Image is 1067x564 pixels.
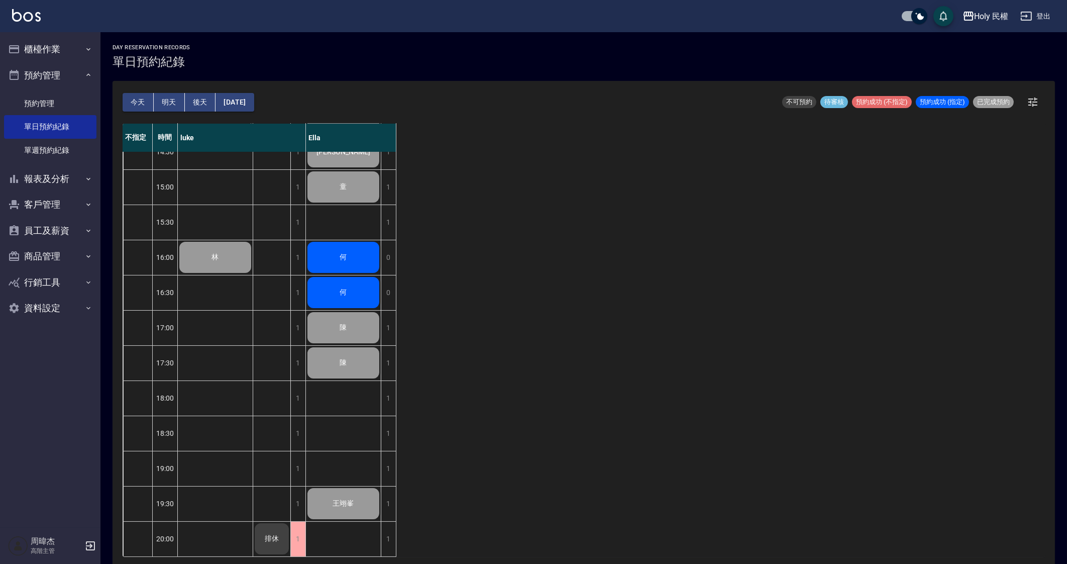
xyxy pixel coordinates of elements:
[12,9,41,22] img: Logo
[381,522,396,556] div: 1
[338,358,349,367] span: 陳
[8,536,28,556] img: Person
[154,93,185,112] button: 明天
[153,486,178,521] div: 19:30
[290,346,305,381] div: 1
[263,534,281,543] span: 排休
[381,311,396,345] div: 1
[4,92,96,115] a: 預約管理
[290,275,305,310] div: 1
[4,218,96,244] button: 員工及薪資
[338,182,349,192] span: 童
[153,205,178,240] div: 15:30
[782,98,816,107] span: 不可預約
[338,288,349,297] span: 何
[153,521,178,556] div: 20:00
[153,240,178,275] div: 16:00
[916,98,969,107] span: 預約成功 (指定)
[290,451,305,486] div: 1
[210,253,221,262] span: 林
[290,416,305,451] div: 1
[216,93,254,112] button: [DATE]
[381,487,396,521] div: 1
[331,499,356,508] span: 王翊峯
[1016,7,1055,26] button: 登出
[381,451,396,486] div: 1
[178,124,306,152] div: luke
[153,134,178,169] div: 14:30
[338,253,349,262] span: 何
[4,36,96,62] button: 櫃檯作業
[4,139,96,162] a: 單週預約紀錄
[852,98,912,107] span: 預約成功 (不指定)
[290,381,305,416] div: 1
[153,416,178,451] div: 18:30
[4,243,96,269] button: 商品管理
[153,275,178,310] div: 16:30
[113,44,190,51] h2: day Reservation records
[381,381,396,416] div: 1
[381,170,396,205] div: 1
[381,416,396,451] div: 1
[31,536,82,546] h5: 周暐杰
[4,115,96,138] a: 單日預約紀錄
[113,55,190,69] h3: 單日預約紀錄
[290,240,305,275] div: 1
[306,124,396,152] div: Ella
[290,522,305,556] div: 1
[290,205,305,240] div: 1
[4,166,96,192] button: 報表及分析
[820,98,848,107] span: 待審核
[381,135,396,169] div: 1
[153,345,178,381] div: 17:30
[123,124,153,152] div: 不指定
[381,240,396,275] div: 0
[290,170,305,205] div: 1
[975,10,1009,23] div: Holy 民權
[973,98,1014,107] span: 已完成預約
[185,93,216,112] button: 後天
[4,192,96,218] button: 客戶管理
[290,311,305,345] div: 1
[338,323,349,332] span: 陳
[381,205,396,240] div: 1
[153,310,178,345] div: 17:00
[153,381,178,416] div: 18:00
[290,135,305,169] div: 1
[123,93,154,112] button: 今天
[153,124,178,152] div: 時間
[153,169,178,205] div: 15:00
[314,148,372,156] span: [PERSON_NAME]
[4,295,96,321] button: 資料設定
[4,62,96,88] button: 預約管理
[381,275,396,310] div: 0
[290,487,305,521] div: 1
[933,6,953,26] button: save
[31,546,82,555] p: 高階主管
[4,269,96,296] button: 行銷工具
[153,451,178,486] div: 19:00
[958,6,1013,27] button: Holy 民權
[381,346,396,381] div: 1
